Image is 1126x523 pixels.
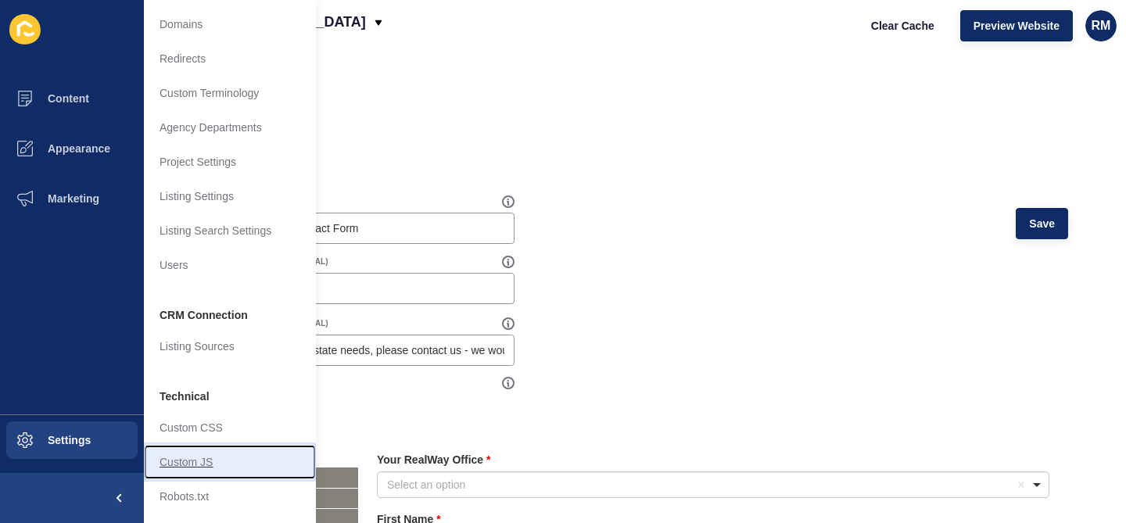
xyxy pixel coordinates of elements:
[144,41,316,76] a: Redirects
[144,479,316,514] a: Robots.txt
[1016,208,1068,239] button: Save
[144,179,316,213] a: Listing Settings
[144,110,316,145] a: Agency Departments
[1013,477,1029,493] button: Remove item: 'Select an option'
[144,7,316,41] a: Domains
[144,445,316,479] a: Custom JS
[144,248,316,282] a: Users
[144,76,316,110] a: Custom Terminology
[1092,18,1111,34] span: RM
[387,477,1016,493] div: Select an option
[858,10,948,41] button: Clear Cache
[144,213,316,248] a: Listing Search Settings
[871,18,934,34] span: Clear Cache
[377,452,491,467] label: Your RealWay Office
[974,18,1060,34] span: Preview Website
[160,307,248,323] span: CRM Connection
[960,10,1073,41] button: Preview Website
[144,145,316,179] a: Project Settings
[1029,216,1055,231] span: Save
[144,329,316,364] a: Listing Sources
[144,410,316,445] a: Custom CSS
[160,389,210,404] span: Technical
